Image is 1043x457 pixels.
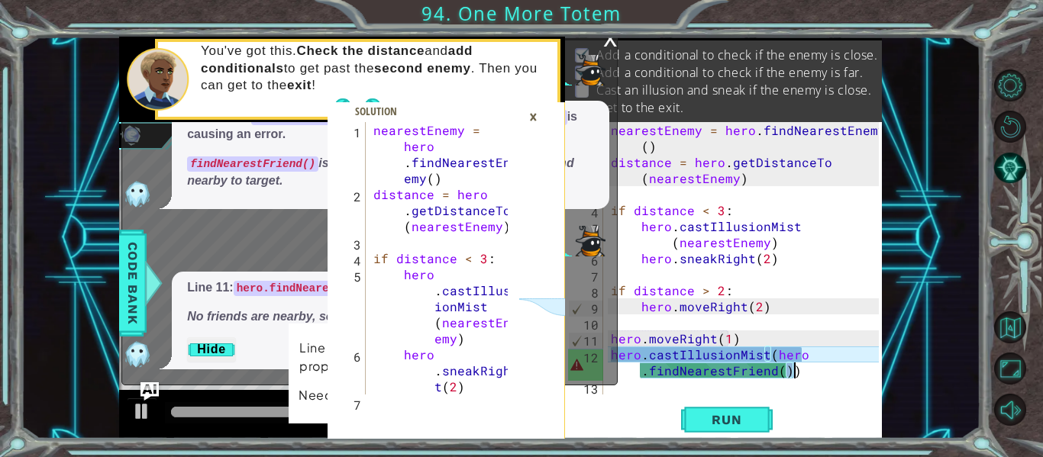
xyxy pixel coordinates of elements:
div: 6 [331,349,366,397]
button: Level Options [994,69,1026,101]
button: Restart Level [994,111,1026,143]
p: Cast an illusion and sneak if the enemy is close. [596,82,871,98]
div: 3 [331,237,366,253]
button: AI Hint [994,152,1026,184]
strong: add conditionals [201,43,473,75]
img: AI [122,339,153,369]
button: Back to Map [994,311,1026,343]
span: Need help? [299,387,373,403]
div: 4 [331,253,366,269]
strong: Check the distance [297,43,425,58]
img: AI [122,179,153,209]
span: Code Bank [121,237,145,330]
p: You've got this. and to get past the . Then you can get to the ! [201,43,547,93]
p: Get to the exit. [596,99,683,116]
img: Image for 6102e7f128067a00236f7c63 [119,122,144,146]
button: Ask AI [140,382,159,401]
strong: exit [287,78,312,92]
div: x [603,30,617,45]
img: Player [575,55,605,85]
div: 7 [331,397,366,413]
div: 13 [568,381,603,397]
a: Back to Map [996,307,1043,348]
div: 5 [331,269,366,349]
div: 1 [331,124,366,188]
button: Hide [187,337,236,362]
p: Line 12: TypeError: Cannot read properties of undefined (reading 'x') [299,339,539,375]
button: Mute [994,394,1026,426]
code: findNearestFriend() [187,156,318,172]
em: is returning , meaning there's no friend nearby to target. [187,156,574,187]
span: Run [696,412,757,427]
button: Shift+Enter: Run current code. [681,404,773,436]
div: 2 [331,188,366,237]
div: Solution [347,104,405,119]
button: Ctrl + P: Play [127,397,157,429]
p: Line 11-12: is causing an error. [187,108,594,143]
code: hero.findNearestFriend() [234,281,398,296]
div: × [521,104,545,130]
button: Maximize Browser [994,352,1026,385]
p: Line 11: returns . [187,279,532,297]
p: Add a conditional to check if the enemy is far. [596,64,863,81]
em: No friends are nearby, so you can't target them with a spell. [187,310,532,323]
p: Add a conditional to check if the enemy is close. [596,47,877,63]
img: Player [575,226,605,256]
